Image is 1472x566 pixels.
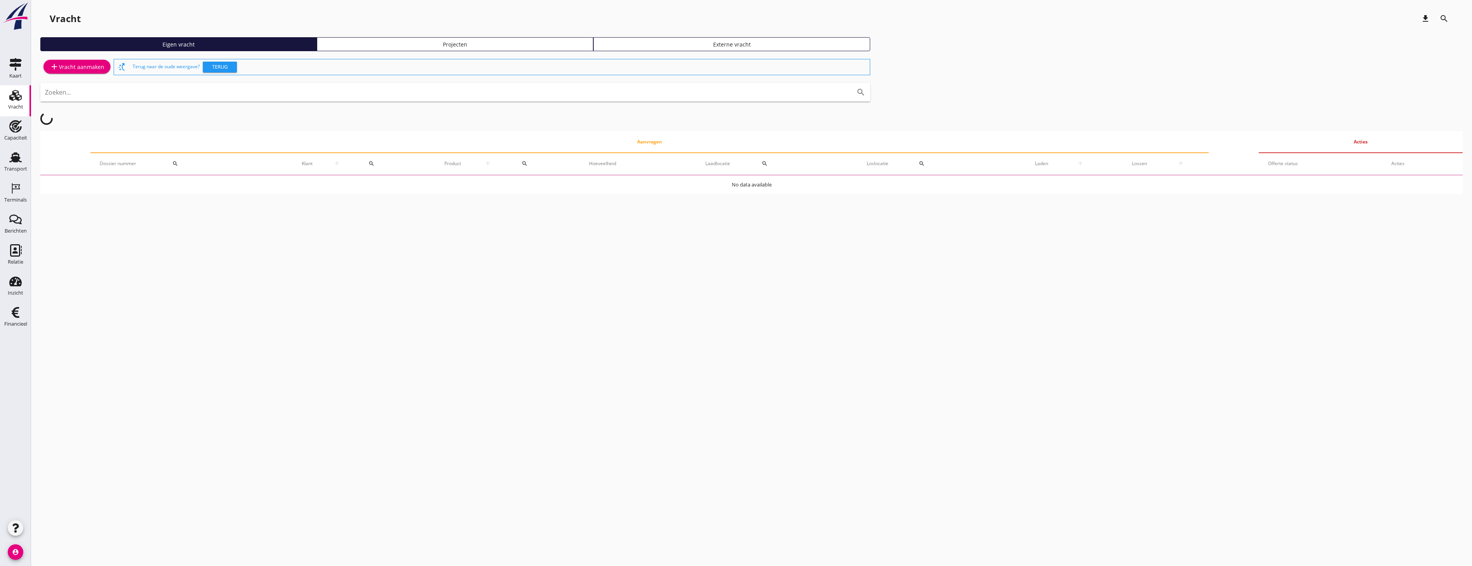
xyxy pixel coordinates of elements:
[593,37,870,51] a: Externe vracht
[50,12,81,25] div: Vracht
[172,160,178,167] i: search
[40,37,317,51] a: Eigen vracht
[291,160,323,167] span: Klant
[522,160,528,167] i: search
[5,228,27,233] div: Berichten
[44,40,313,48] div: Eigen vracht
[368,160,375,167] i: search
[473,160,503,167] i: arrow_upward
[919,160,925,167] i: search
[4,321,27,326] div: Financieel
[589,160,687,167] div: Hoeveelheid
[1020,160,1063,167] span: Laden
[1391,160,1453,167] div: Acties
[90,131,1209,153] th: Aanvragen
[50,62,104,71] div: Vracht aanmaken
[43,60,111,74] a: Vracht aanmaken
[1421,14,1430,23] i: download
[323,160,351,167] i: arrow_upward
[45,86,844,98] input: Zoeken...
[320,40,590,48] div: Projecten
[2,2,29,31] img: logo-small.a267ee39.svg
[50,62,59,71] i: add
[100,154,272,173] div: Dossier nummer
[203,62,237,72] button: Terug
[1163,160,1199,167] i: arrow_upward
[705,154,848,173] div: Laadlocatie
[117,62,126,72] i: switch_access_shortcut
[317,37,593,51] a: Projecten
[206,63,234,71] div: Terug
[8,544,23,560] i: account_circle
[4,197,27,202] div: Terminals
[1259,131,1463,153] th: Acties
[133,59,867,75] div: Terug naar de oude weergave?
[762,160,768,167] i: search
[1439,14,1449,23] i: search
[9,73,22,78] div: Kaart
[8,259,23,264] div: Relatie
[856,88,866,97] i: search
[8,104,23,109] div: Vracht
[4,166,27,171] div: Transport
[8,290,23,295] div: Inzicht
[1268,160,1372,167] div: Offerte status
[4,135,27,140] div: Capaciteit
[1117,160,1163,167] span: Lossen
[40,176,1463,194] td: No data available
[867,154,1002,173] div: Loslocatie
[432,160,473,167] span: Product
[1063,160,1098,167] i: arrow_upward
[597,40,866,48] div: Externe vracht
